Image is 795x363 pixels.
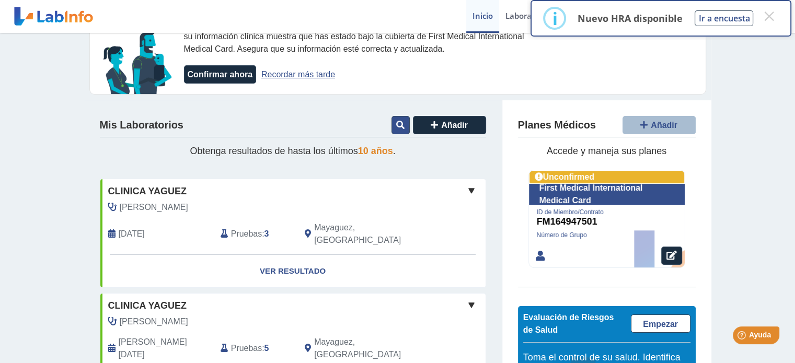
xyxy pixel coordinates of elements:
button: Añadir [413,116,486,134]
button: Confirmar ahora [184,65,256,84]
span: Clinica Yaguez [108,184,187,198]
span: Aquino Cebollero, Ivan [120,201,188,214]
span: Aquino Cebollero, Ivan [120,315,188,328]
p: Nuevo HRA disponible [577,12,682,25]
button: Close this dialog [759,7,778,26]
span: Mayaguez, PR [314,221,430,247]
iframe: Help widget launcher [702,322,784,352]
b: 5 [264,344,269,353]
span: Accede y maneja sus planes [547,146,666,156]
a: Recordar más tarde [261,70,335,79]
a: Ver Resultado [100,255,486,288]
span: Empezar [643,320,678,329]
span: Pruebas [231,342,262,355]
h4: Mis Laboratorios [100,119,183,132]
span: Añadir [651,121,677,130]
button: Ir a encuesta [695,10,753,26]
div: : [213,221,297,247]
span: Evaluación de Riesgos de Salud [523,313,614,334]
span: Añadir [441,121,468,130]
span: Clinica Yaguez [108,299,187,313]
div: : [213,336,297,361]
span: Pruebas [231,228,262,240]
a: Empezar [631,314,690,333]
button: Añadir [623,116,696,134]
h4: Planes Médicos [518,119,596,132]
div: i [552,9,557,28]
span: Mayaguez, PR [314,336,430,361]
span: 2024-08-13 [119,228,145,240]
span: 2024-01-24 [119,336,213,361]
b: 3 [264,229,269,238]
span: su información clínica muestra que has estado bajo la cubierta de First Medical International Med... [184,32,524,53]
span: 10 años [358,146,393,156]
span: Obtenga resultados de hasta los últimos . [190,146,395,156]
